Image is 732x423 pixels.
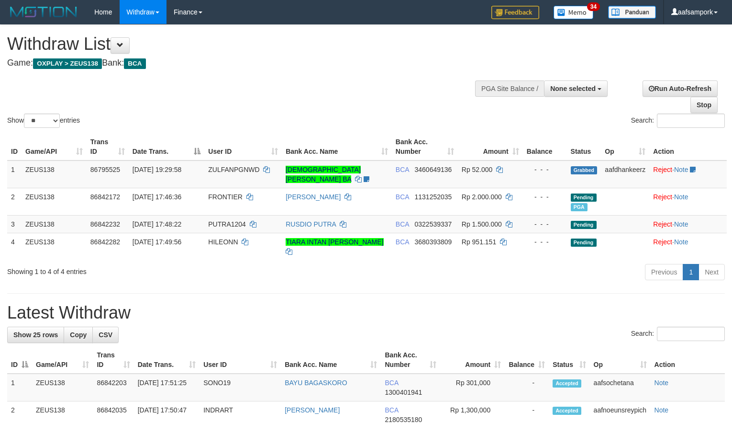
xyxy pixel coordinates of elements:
th: Date Trans.: activate to sort column ascending [134,346,200,374]
a: BAYU BAGASKORO [285,379,347,387]
a: Reject [653,166,672,173]
div: Showing 1 to 4 of 4 entries [7,263,298,276]
img: Feedback.jpg [491,6,539,19]
a: [PERSON_NAME] [285,406,340,414]
th: Status [567,133,601,160]
a: Note [654,379,669,387]
td: · [649,188,727,215]
span: Pending [571,239,597,247]
label: Search: [631,327,725,341]
span: Accepted [553,379,581,388]
span: Rp 951.151 [462,238,496,246]
h1: Latest Withdraw [7,303,725,322]
th: Game/API: activate to sort column ascending [32,346,93,374]
td: [DATE] 17:51:25 [134,374,200,401]
span: HILEONN [208,238,238,246]
td: ZEUS138 [22,215,87,233]
a: Reject [653,238,672,246]
span: OXPLAY > ZEUS138 [33,58,102,69]
span: BCA [385,406,398,414]
th: ID: activate to sort column descending [7,346,32,374]
a: Run Auto-Refresh [643,80,718,97]
a: Note [654,406,669,414]
a: Stop [690,97,718,113]
a: Note [674,166,688,173]
td: · [649,215,727,233]
span: Rp 52.000 [462,166,493,173]
a: 1 [683,264,699,280]
th: Bank Acc. Number: activate to sort column ascending [392,133,458,160]
a: Note [674,193,688,201]
a: Note [674,238,688,246]
th: Trans ID: activate to sort column ascending [93,346,133,374]
span: [DATE] 17:48:22 [133,220,181,228]
span: 86842172 [90,193,120,201]
th: Bank Acc. Name: activate to sort column ascending [282,133,392,160]
span: [DATE] 19:29:58 [133,166,181,173]
span: Copy 1131252035 to clipboard [415,193,452,201]
img: Button%20Memo.svg [554,6,594,19]
h4: Game: Bank: [7,58,478,68]
th: Amount: activate to sort column ascending [458,133,523,160]
td: 4 [7,233,22,260]
span: Rp 1.500.000 [462,220,502,228]
td: Rp 301,000 [440,374,505,401]
th: Balance [523,133,567,160]
th: Action [649,133,727,160]
span: BCA [396,166,409,173]
td: 1 [7,374,32,401]
span: CSV [99,331,112,339]
div: - - - [527,219,563,229]
div: - - - [527,165,563,174]
th: User ID: activate to sort column ascending [204,133,282,160]
input: Search: [657,114,725,128]
span: Grabbed [571,166,598,174]
th: Game/API: activate to sort column ascending [22,133,87,160]
select: Showentries [24,114,60,128]
span: Rp 2.000.000 [462,193,502,201]
a: [PERSON_NAME] [286,193,341,201]
span: PUTRA1204 [208,220,246,228]
span: Pending [571,194,597,202]
td: - [505,374,549,401]
span: ZULFANPGNWD [208,166,259,173]
input: Search: [657,327,725,341]
a: CSV [92,327,119,343]
th: Bank Acc. Number: activate to sort column ascending [381,346,440,374]
td: ZEUS138 [32,374,93,401]
a: Note [674,220,688,228]
span: 34 [587,2,600,11]
td: 86842203 [93,374,133,401]
th: Trans ID: activate to sort column ascending [87,133,129,160]
td: ZEUS138 [22,233,87,260]
span: Marked by aafnoeunsreypich [571,203,588,211]
span: Accepted [553,407,581,415]
h1: Withdraw List [7,34,478,54]
td: 1 [7,160,22,188]
th: Amount: activate to sort column ascending [440,346,505,374]
span: 86842282 [90,238,120,246]
th: Bank Acc. Name: activate to sort column ascending [281,346,381,374]
td: ZEUS138 [22,160,87,188]
td: · [649,160,727,188]
th: Date Trans.: activate to sort column descending [129,133,205,160]
span: BCA [396,220,409,228]
td: ZEUS138 [22,188,87,215]
td: aafdhankeerz [601,160,649,188]
label: Show entries [7,114,80,128]
span: 86842232 [90,220,120,228]
span: Copy 0322539337 to clipboard [415,220,452,228]
button: None selected [544,80,608,97]
div: PGA Site Balance / [475,80,544,97]
a: Next [699,264,725,280]
span: Copy 3460649136 to clipboard [415,166,452,173]
a: Previous [645,264,683,280]
a: [DEMOGRAPHIC_DATA][PERSON_NAME] BA [286,166,361,183]
label: Search: [631,114,725,128]
span: [DATE] 17:46:36 [133,193,181,201]
span: None selected [550,85,596,92]
th: Status: activate to sort column ascending [549,346,589,374]
span: BCA [124,58,145,69]
th: Balance: activate to sort column ascending [505,346,549,374]
th: ID [7,133,22,160]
